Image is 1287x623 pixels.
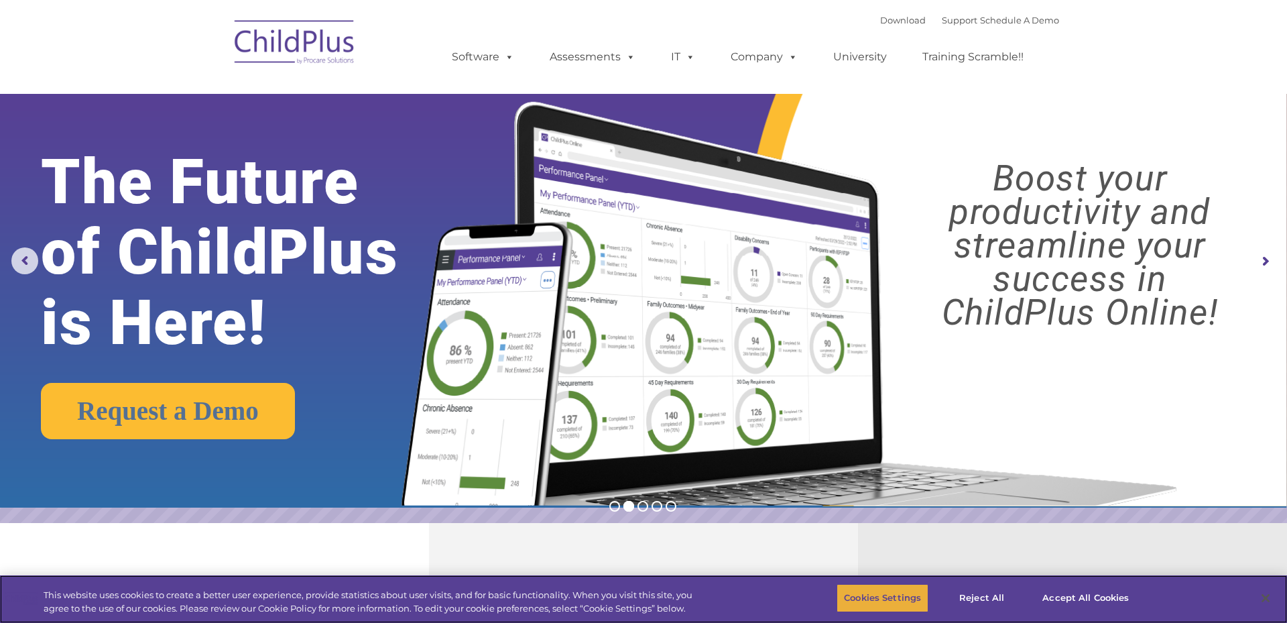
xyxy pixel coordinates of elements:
[980,15,1059,25] a: Schedule A Demo
[438,44,528,70] a: Software
[880,15,926,25] a: Download
[889,162,1271,329] rs-layer: Boost your productivity and streamline your success in ChildPlus Online!
[41,383,295,439] a: Request a Demo
[1035,584,1136,612] button: Accept All Cookies
[880,15,1059,25] font: |
[820,44,900,70] a: University
[44,589,708,615] div: This website uses cookies to create a better user experience, provide statistics about user visit...
[228,11,362,78] img: ChildPlus by Procare Solutions
[41,147,452,358] rs-layer: The Future of ChildPlus is Here!
[186,89,227,99] span: Last name
[942,15,977,25] a: Support
[717,44,811,70] a: Company
[1251,583,1280,613] button: Close
[940,584,1024,612] button: Reject All
[658,44,709,70] a: IT
[186,144,243,154] span: Phone number
[536,44,649,70] a: Assessments
[837,584,928,612] button: Cookies Settings
[909,44,1037,70] a: Training Scramble!!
